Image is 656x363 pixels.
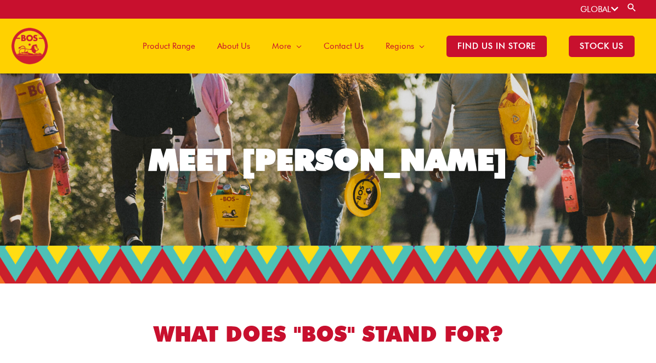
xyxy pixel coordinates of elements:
span: Find Us in Store [446,36,547,57]
div: MEET [PERSON_NAME] [149,145,507,175]
a: About Us [206,19,261,73]
span: More [272,30,291,63]
a: Find Us in Store [436,19,558,73]
img: BOS logo finals-200px [11,27,48,65]
a: Product Range [132,19,206,73]
a: GLOBAL [580,4,618,14]
span: Contact Us [324,30,364,63]
span: About Us [217,30,250,63]
span: STOCK US [569,36,635,57]
span: Regions [386,30,414,63]
a: Regions [375,19,436,73]
a: Search button [626,2,637,13]
a: Contact Us [313,19,375,73]
h1: WHAT DOES "BOS" STAND FOR? [21,319,635,349]
a: More [261,19,313,73]
a: STOCK US [558,19,646,73]
span: Product Range [143,30,195,63]
nav: Site Navigation [123,19,646,73]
